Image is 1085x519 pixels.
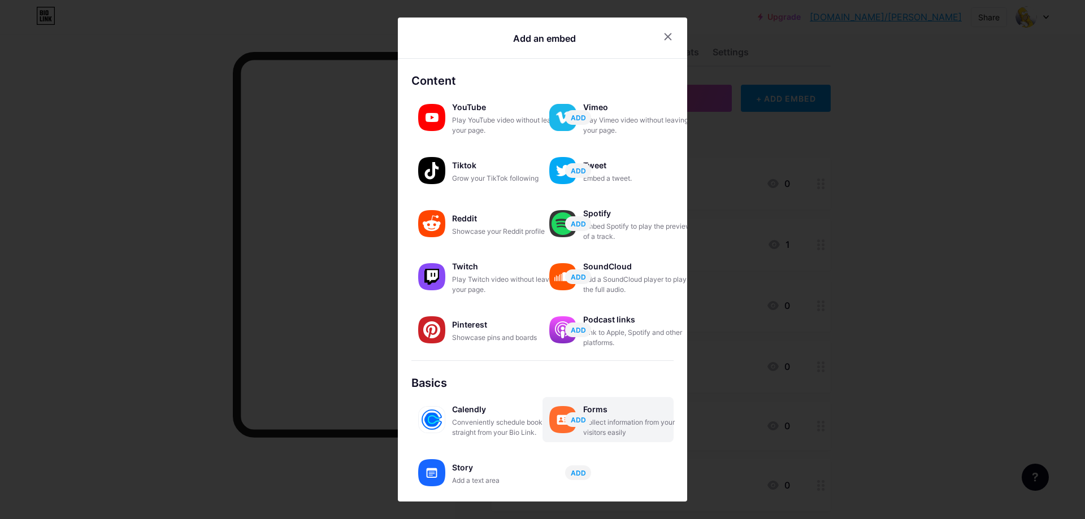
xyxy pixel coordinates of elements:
[418,104,445,131] img: youtube
[583,328,696,348] div: Link to Apple, Spotify and other platforms.
[452,211,565,226] div: Reddit
[583,158,696,173] div: Tweet
[549,157,576,184] img: twitter
[452,417,565,438] div: Conveniently schedule bookings straight from your Bio Link.
[571,325,586,335] span: ADD
[452,99,565,115] div: YouTube
[452,173,565,184] div: Grow your TikTok following
[418,459,445,486] img: story
[452,226,565,237] div: Showcase your Reddit profile
[571,272,586,282] span: ADD
[549,406,576,433] img: forms
[418,157,445,184] img: tiktok
[583,99,696,115] div: Vimeo
[571,468,586,478] span: ADD
[513,32,576,45] div: Add an embed
[452,274,565,295] div: Play Twitch video without leaving your page.
[549,263,576,290] img: soundcloud
[565,322,591,337] button: ADD
[571,166,586,176] span: ADD
[565,412,591,427] button: ADD
[583,221,696,242] div: Embed Spotify to play the preview of a track.
[418,263,445,290] img: twitch
[583,173,696,184] div: Embed a tweet.
[452,460,565,476] div: Story
[565,465,591,480] button: ADD
[549,316,576,343] img: podcastlinks
[549,210,576,237] img: spotify
[452,333,565,343] div: Showcase pins and boards
[565,216,591,231] button: ADD
[571,113,586,123] span: ADD
[565,110,591,125] button: ADD
[418,210,445,237] img: reddit
[565,269,591,284] button: ADD
[571,415,586,425] span: ADD
[452,259,565,274] div: Twitch
[583,402,696,417] div: Forms
[418,316,445,343] img: pinterest
[452,115,565,136] div: Play YouTube video without leaving your page.
[583,417,696,438] div: Collect information from your visitors easily
[583,259,696,274] div: SoundCloud
[583,206,696,221] div: Spotify
[565,163,591,178] button: ADD
[452,476,565,486] div: Add a text area
[452,158,565,173] div: Tiktok
[452,317,565,333] div: Pinterest
[411,72,674,89] div: Content
[571,219,586,229] span: ADD
[583,115,696,136] div: Play Vimeo video without leaving your page.
[418,406,445,433] img: calendly
[549,104,576,131] img: vimeo
[411,374,674,391] div: Basics
[452,402,565,417] div: Calendly
[583,312,696,328] div: Podcast links
[583,274,696,295] div: Add a SoundCloud player to play the full audio.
